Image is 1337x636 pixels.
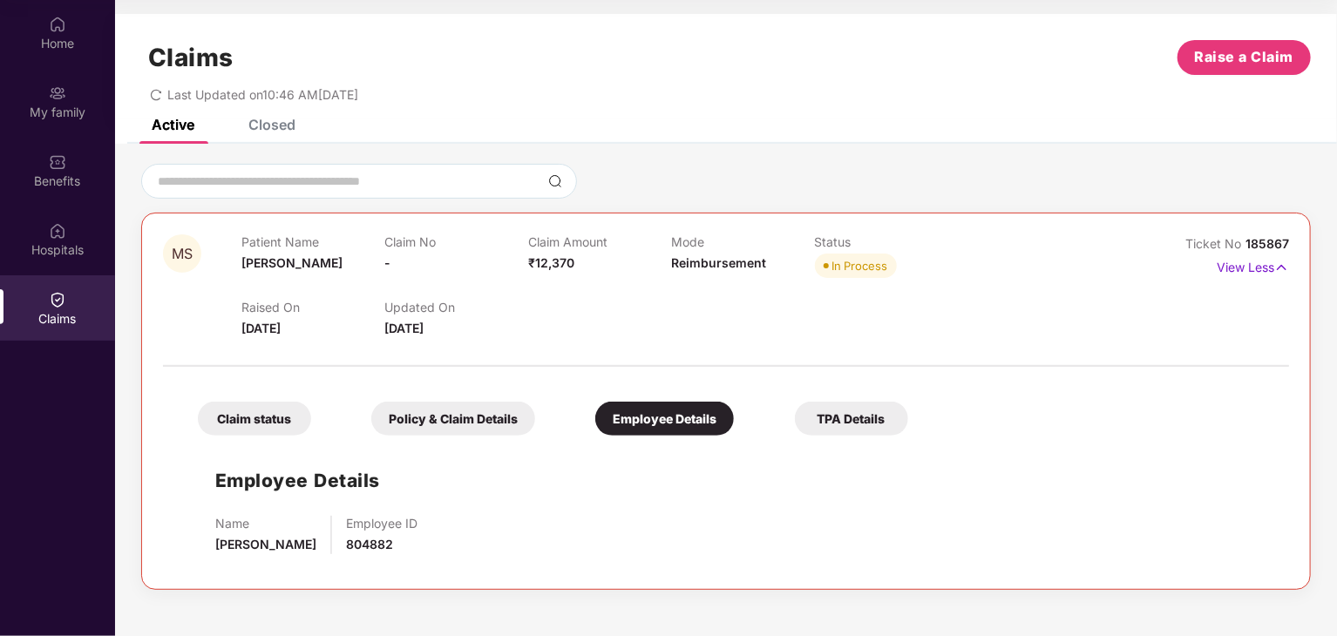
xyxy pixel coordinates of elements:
[1185,236,1245,251] span: Ticket No
[241,300,384,315] p: Raised On
[172,247,193,261] span: MS
[241,234,384,249] p: Patient Name
[248,116,295,133] div: Closed
[215,466,380,495] h1: Employee Details
[1217,254,1289,277] p: View Less
[371,402,535,436] div: Policy & Claim Details
[148,43,234,72] h1: Claims
[528,234,671,249] p: Claim Amount
[49,153,66,171] img: svg+xml;base64,PHN2ZyBpZD0iQmVuZWZpdHMiIHhtbG5zPSJodHRwOi8vd3d3LnczLm9yZy8yMDAwL3N2ZyIgd2lkdGg9Ij...
[346,516,417,531] p: Employee ID
[241,255,343,270] span: [PERSON_NAME]
[241,321,281,335] span: [DATE]
[49,16,66,33] img: svg+xml;base64,PHN2ZyBpZD0iSG9tZSIgeG1sbnM9Imh0dHA6Ly93d3cudzMub3JnLzIwMDAvc3ZnIiB3aWR0aD0iMjAiIG...
[528,255,574,270] span: ₹12,370
[815,234,958,249] p: Status
[150,87,162,102] span: redo
[198,402,311,436] div: Claim status
[795,402,908,436] div: TPA Details
[167,87,358,102] span: Last Updated on 10:46 AM[DATE]
[1195,46,1294,68] span: Raise a Claim
[548,174,562,188] img: svg+xml;base64,PHN2ZyBpZD0iU2VhcmNoLTMyeDMyIiB4bWxucz0iaHR0cDovL3d3dy53My5vcmcvMjAwMC9zdmciIHdpZH...
[49,85,66,102] img: svg+xml;base64,PHN2ZyB3aWR0aD0iMjAiIGhlaWdodD0iMjAiIHZpZXdCb3g9IjAgMCAyMCAyMCIgZmlsbD0ibm9uZSIgeG...
[384,234,527,249] p: Claim No
[49,222,66,240] img: svg+xml;base64,PHN2ZyBpZD0iSG9zcGl0YWxzIiB4bWxucz0iaHR0cDovL3d3dy53My5vcmcvMjAwMC9zdmciIHdpZHRoPS...
[832,257,888,274] div: In Process
[152,116,194,133] div: Active
[49,291,66,308] img: svg+xml;base64,PHN2ZyBpZD0iQ2xhaW0iIHhtbG5zPSJodHRwOi8vd3d3LnczLm9yZy8yMDAwL3N2ZyIgd2lkdGg9IjIwIi...
[595,402,734,436] div: Employee Details
[384,321,424,335] span: [DATE]
[384,255,390,270] span: -
[215,537,316,551] span: [PERSON_NAME]
[1274,258,1289,277] img: svg+xml;base64,PHN2ZyB4bWxucz0iaHR0cDovL3d3dy53My5vcmcvMjAwMC9zdmciIHdpZHRoPSIxNyIgaGVpZ2h0PSIxNy...
[215,516,316,531] p: Name
[1245,236,1289,251] span: 185867
[671,255,766,270] span: Reimbursement
[346,537,393,551] span: 804882
[384,300,527,315] p: Updated On
[1178,40,1311,75] button: Raise a Claim
[671,234,814,249] p: Mode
